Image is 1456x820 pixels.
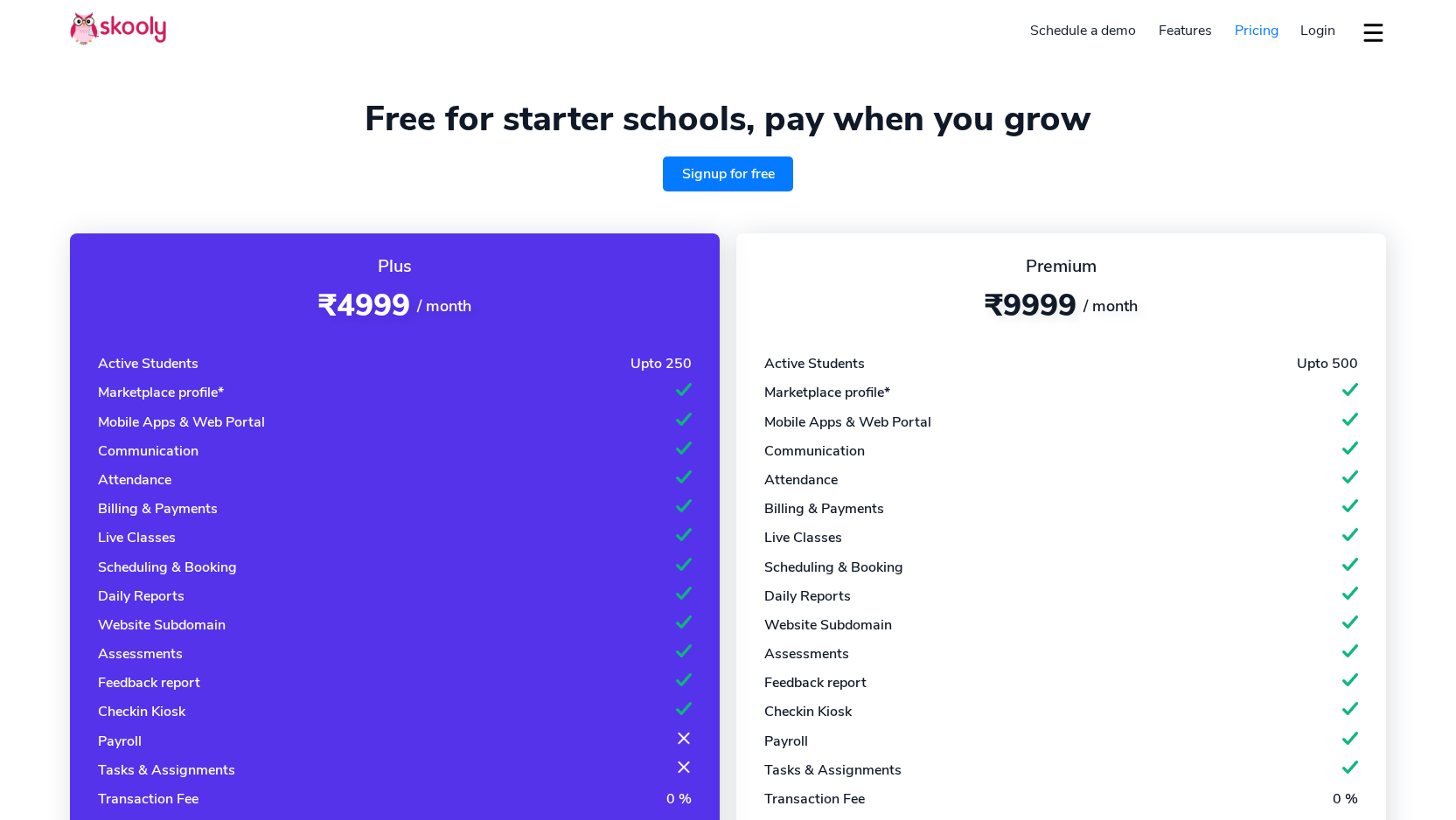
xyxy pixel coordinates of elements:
[764,470,838,490] div: Attendance
[764,254,1358,278] div: Premium
[666,789,692,809] div: 0 %
[764,413,931,432] div: Mobile Apps & Web Portal
[98,528,176,547] div: Live Classes
[764,702,852,721] div: Checkin Kiosk
[764,673,867,692] div: Feedback report
[98,354,199,373] div: Active Students
[98,499,218,518] div: Billing & Payments
[70,98,1386,140] h1: Free for starter schools, pay when you grow
[98,702,185,721] div: Checkin Kiosk
[1083,295,1138,316] span: / month
[764,789,865,809] div: Transaction Fee
[1300,21,1335,40] span: Login
[764,587,851,606] div: Daily Reports
[764,761,902,780] div: Tasks & Assignments
[764,354,865,373] div: Active Students
[318,285,410,326] span: ₹4999
[98,441,199,461] div: Communication
[764,558,903,577] div: Scheduling & Booking
[764,644,849,664] div: Assessments
[98,761,235,780] div: Tasks & Assignments
[764,383,890,402] div: Marketplace profile*
[1361,12,1386,52] button: dropdown menu
[764,499,884,518] div: Billing & Payments
[1297,354,1358,373] div: Upto 500
[1020,17,1148,45] a: Schedule a demo
[98,558,237,577] div: Scheduling & Booking
[98,587,185,606] div: Daily Reports
[630,354,692,373] div: Upto 250
[98,470,171,490] div: Attendance
[663,156,794,191] a: Signup for free
[764,441,865,461] div: Communication
[985,285,1076,326] span: ₹9999
[98,673,200,692] div: Feedback report
[764,732,808,751] div: Payroll
[70,11,166,45] img: Skooly
[98,383,224,402] div: Marketplace profile*
[98,732,142,751] div: Payroll
[764,615,892,635] div: Website Subdomain
[98,644,183,664] div: Assessments
[1289,17,1347,45] a: Login
[98,413,265,432] div: Mobile Apps & Web Portal
[764,528,842,547] div: Live Classes
[1223,17,1290,45] a: Pricing
[417,295,471,316] span: / month
[98,615,226,635] div: Website Subdomain
[1235,21,1278,40] span: Pricing
[98,254,692,278] div: Plus
[98,789,199,809] div: Transaction Fee
[1147,17,1223,45] a: Features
